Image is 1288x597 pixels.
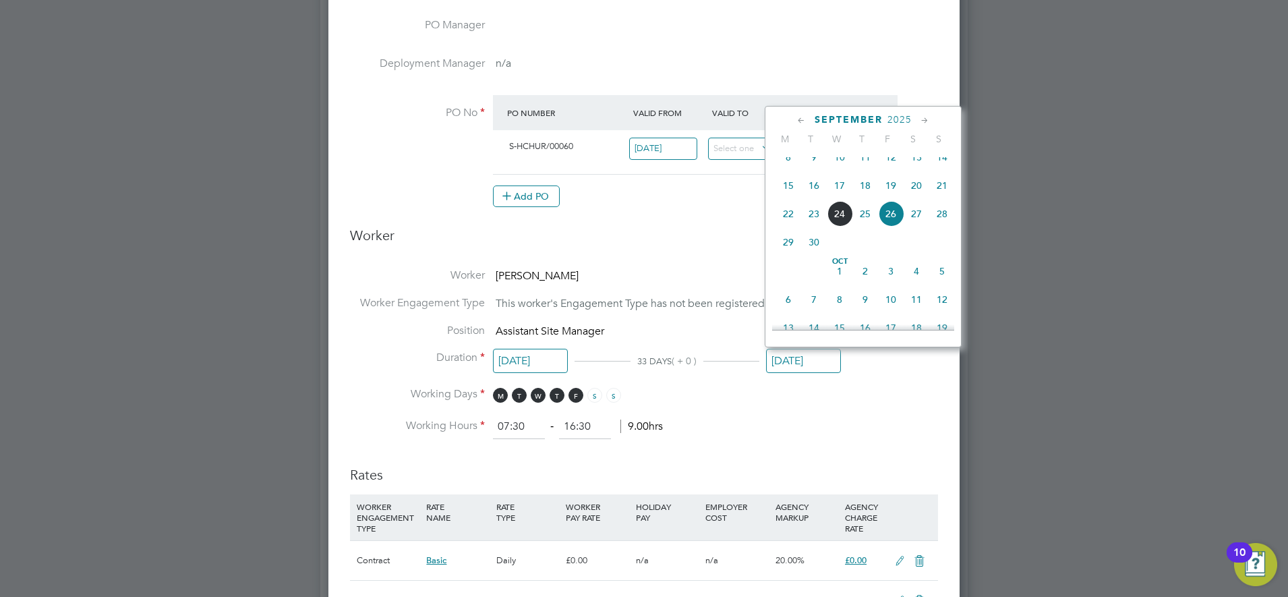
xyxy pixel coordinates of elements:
[878,287,904,312] span: 10
[929,315,955,341] span: 19
[904,258,929,284] span: 4
[852,144,878,170] span: 11
[350,18,485,32] label: PO Manager
[636,555,649,566] span: n/a
[775,555,804,566] span: 20.00%
[875,133,900,145] span: F
[629,138,697,160] input: Select one
[827,144,852,170] span: 10
[630,101,709,125] div: Valid From
[493,349,568,374] input: Select one
[709,101,788,125] div: Valid To
[350,351,485,365] label: Duration
[852,287,878,312] span: 9
[496,324,604,338] span: Assistant Site Manager
[904,287,929,312] span: 11
[702,494,771,530] div: EMPLOYER COST
[350,57,485,71] label: Deployment Manager
[775,287,801,312] span: 6
[350,419,485,433] label: Working Hours
[705,555,718,566] span: n/a
[904,315,929,341] span: 18
[672,355,697,367] span: ( + 0 )
[929,201,955,227] span: 28
[1234,543,1277,586] button: Open Resource Center, 10 new notifications
[775,173,801,198] span: 15
[493,415,545,439] input: 08:00
[849,133,875,145] span: T
[775,229,801,255] span: 29
[568,388,583,403] span: F
[350,227,938,255] h3: Worker
[900,133,926,145] span: S
[929,287,955,312] span: 12
[350,268,485,283] label: Worker
[904,144,929,170] span: 13
[842,494,888,540] div: AGENCY CHARGE RATE
[606,388,621,403] span: S
[775,201,801,227] span: 22
[1233,552,1246,570] div: 10
[878,144,904,170] span: 12
[620,420,663,433] span: 9.00hrs
[531,388,546,403] span: W
[493,388,508,403] span: M
[423,494,492,530] div: RATE NAME
[827,315,852,341] span: 15
[887,114,912,125] span: 2025
[904,201,929,227] span: 27
[562,494,632,530] div: WORKER PAY RATE
[708,138,776,160] input: Select one
[493,541,562,580] div: Daily
[775,315,801,341] span: 13
[929,258,955,284] span: 5
[350,387,485,401] label: Working Days
[562,541,632,580] div: £0.00
[633,494,702,530] div: HOLIDAY PAY
[801,201,827,227] span: 23
[787,101,866,125] div: Expiry
[801,173,827,198] span: 16
[426,555,446,566] span: Basic
[559,415,611,439] input: 17:00
[504,101,630,125] div: PO Number
[827,258,852,265] span: Oct
[550,388,564,403] span: T
[852,258,878,284] span: 2
[350,453,938,484] h3: Rates
[798,133,823,145] span: T
[926,133,952,145] span: S
[827,287,852,312] span: 8
[878,315,904,341] span: 17
[845,555,867,566] span: £0.00
[827,173,852,198] span: 17
[904,173,929,198] span: 20
[493,494,562,530] div: RATE TYPE
[815,114,883,125] span: September
[493,186,560,207] button: Add PO
[548,420,556,433] span: ‐
[353,494,423,540] div: WORKER ENGAGEMENT TYPE
[775,144,801,170] span: 8
[350,296,485,310] label: Worker Engagement Type
[766,349,841,374] input: Select one
[350,324,485,338] label: Position
[496,57,511,70] span: n/a
[929,173,955,198] span: 21
[929,144,955,170] span: 14
[353,541,423,580] div: Contract
[878,258,904,284] span: 3
[350,106,485,120] label: PO No
[801,229,827,255] span: 30
[878,201,904,227] span: 26
[496,269,579,283] span: [PERSON_NAME]
[827,201,852,227] span: 24
[801,315,827,341] span: 14
[878,173,904,198] span: 19
[772,133,798,145] span: M
[509,140,573,152] span: S-HCHUR/00060
[587,388,602,403] span: S
[852,315,878,341] span: 16
[827,258,852,284] span: 1
[801,144,827,170] span: 9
